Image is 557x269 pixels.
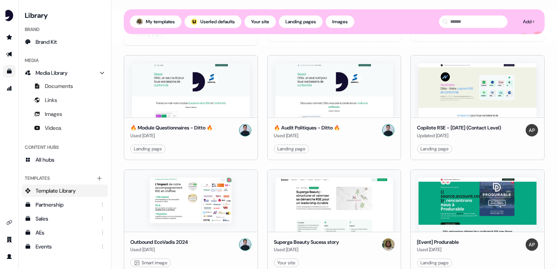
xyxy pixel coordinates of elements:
div: Templates [22,172,108,185]
div: Partnership [36,201,96,209]
img: Copilote RSE - April 2025 (Contact Level) [419,63,536,117]
div: Copilote RSE - [DATE] (Contact Level) [417,124,501,132]
h3: Library [22,9,108,20]
div: Updated [DATE] [417,132,501,140]
a: Events [22,240,108,253]
span: Template Library [36,187,76,195]
a: Go to attribution [3,82,15,95]
a: Documents [22,80,108,92]
div: AEs [36,229,96,236]
div: Events [36,243,96,250]
a: Go to profile [3,250,15,263]
div: Landing page [277,145,306,153]
img: Alexis [526,124,538,136]
div: Landing page [420,145,449,153]
div: Used [DATE] [417,246,459,253]
div: Used [DATE] [130,246,188,253]
a: Partnership [22,198,108,211]
img: Pierre [382,238,395,251]
div: Landing page [420,259,449,267]
button: Add [517,16,538,28]
div: ; [191,19,197,25]
button: Copilote RSE - April 2025 (Contact Level) Copilote RSE - [DATE] (Contact Level)Updated [DATE]Alex... [410,55,545,160]
a: Go to outbound experience [3,48,15,60]
div: Used [DATE] [130,132,213,140]
a: Go to templates [3,65,15,78]
img: 🔥 Module Questionnaires - Ditto 🔥 [132,63,250,117]
div: Superga Beauty Sucess story [274,238,339,246]
div: Media [22,54,108,67]
img: Alexis [526,238,538,251]
span: Brand Kit [36,38,57,46]
img: userled logo [191,19,197,25]
span: Documents [45,82,73,90]
button: 🔥 Module Questionnaires - Ditto 🔥🔥 Module Questionnaires - Ditto 🔥Used [DATE]UgoLanding page [124,55,258,160]
span: Media Library [36,69,68,77]
a: Images [22,108,108,120]
span: Videos [45,124,62,132]
div: [Event] Produrable [417,238,459,246]
a: Go to team [3,233,15,246]
a: Template Library [22,185,108,197]
span: All hubs [36,156,55,164]
div: Landing page [134,145,162,153]
button: userled logo;Userled defaults [185,16,241,28]
img: Superga Beauty Sucess story [275,178,393,232]
img: Ugo [382,124,395,136]
div: Used [DATE] [274,132,340,140]
div: Your site [277,259,296,267]
a: Sales [22,212,108,225]
button: Landing pages [279,16,323,28]
span: Images [45,110,62,118]
a: Go to prospects [3,31,15,43]
button: Images [326,16,354,28]
button: My templates [130,16,181,28]
div: Brand [22,23,108,36]
img: [Event] Produrable [419,178,536,232]
a: Go to integrations [3,216,15,229]
div: 🔥 Audit Politiques - Ditto 🔥 [274,124,340,132]
div: Outbound EcoVadis 2024 [130,238,188,246]
a: All hubs [22,153,108,166]
img: Ugo [239,124,251,136]
div: 🔥 Module Questionnaires - Ditto 🔥 [130,124,213,132]
div: Smart image [134,259,167,267]
div: Sales [36,215,96,222]
div: Used [DATE] [274,246,339,253]
a: AEs [22,226,108,239]
img: Ugo [239,238,251,251]
img: 🔥 Audit Politiques - Ditto 🔥 [275,63,393,117]
div: Content Hubs [22,141,108,153]
span: Links [45,96,57,104]
a: Brand Kit [22,36,108,48]
a: Videos [22,122,108,134]
img: Outbound EcoVadis 2024 [150,178,232,224]
img: Pierre [137,19,143,25]
a: Media Library [22,67,108,79]
button: Your site [244,16,276,28]
a: Links [22,94,108,106]
button: 🔥 Audit Politiques - Ditto 🔥 🔥 Audit Politiques - Ditto 🔥Used [DATE]UgoLanding page [267,55,402,160]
